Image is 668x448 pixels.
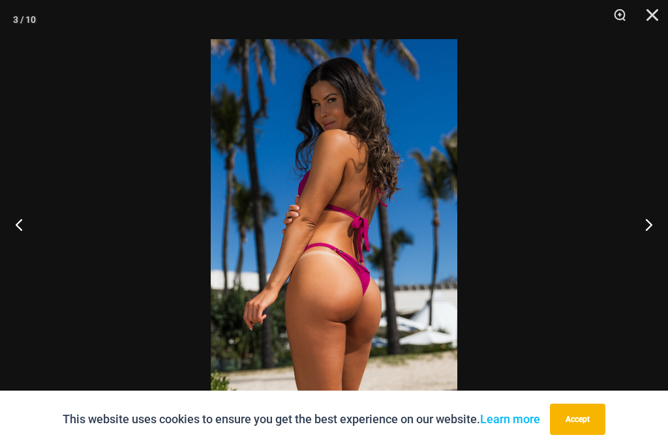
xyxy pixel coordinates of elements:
[63,410,540,429] p: This website uses cookies to ensure you get the best experience on our website.
[211,39,457,409] img: Tight Rope Pink 319 Top 4228 Thong 07
[619,192,668,257] button: Next
[13,10,36,29] div: 3 / 10
[480,412,540,426] a: Learn more
[550,404,605,435] button: Accept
